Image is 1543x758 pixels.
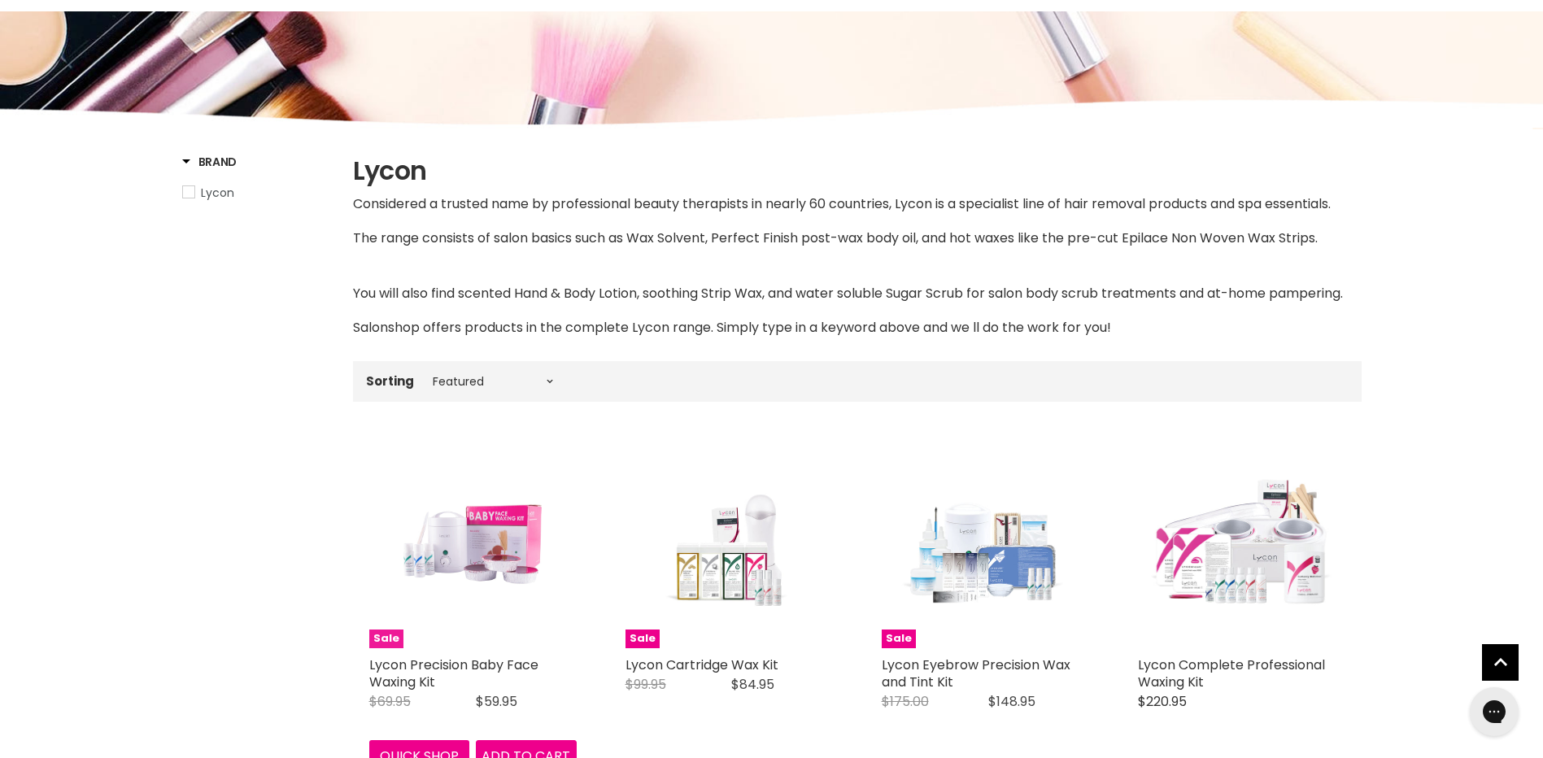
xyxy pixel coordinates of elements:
[625,441,833,648] a: Lycon Cartridge Wax Kit Lycon Cartridge Wax Kit Sale
[353,154,1362,188] h1: Lycon
[882,441,1089,648] img: Lycon Eyebrow Precision Wax and Tint Kit
[625,656,778,674] a: Lycon Cartridge Wax Kit
[476,692,517,711] span: $59.95
[1138,656,1325,691] a: Lycon Complete Professional Waxing Kit
[625,441,833,648] img: Lycon Cartridge Wax Kit
[353,283,1362,304] p: You will also find scented Hand & Body Lotion, soothing Strip Wax, and water soluble Sugar Scrub ...
[366,374,414,388] label: Sorting
[1138,441,1345,648] img: Lycon Complete Professional Waxing Kit
[731,675,774,694] span: $84.95
[882,692,929,711] span: $175.00
[353,194,1362,338] div: The range consists of salon basics such as Wax Solvent, Perfect Finish post-wax body oil, and hot...
[1138,441,1345,648] a: Lycon Complete Professional Waxing Kit Lycon Complete Professional Waxing Kit
[882,441,1089,648] a: Lycon Eyebrow Precision Wax and Tint Kit Lycon Eyebrow Precision Wax and Tint Kit Sale
[182,154,238,170] h3: Brand
[369,441,577,648] a: Lycon Precion Baby Face Waxing Kit Sale
[403,441,542,648] img: Lycon Precion Baby Face Waxing Kit
[182,184,333,202] a: Lycon
[882,656,1070,691] a: Lycon Eyebrow Precision Wax and Tint Kit
[353,194,1362,215] p: Considered a trusted name by professional beauty therapists in nearly 60 countries, Lycon is a sp...
[201,185,234,201] span: Lycon
[369,656,538,691] a: Lycon Precision Baby Face Waxing Kit
[625,675,666,694] span: $99.95
[369,692,411,711] span: $69.95
[988,692,1035,711] span: $148.95
[369,629,403,648] span: Sale
[1462,682,1527,742] iframe: Gorgias live chat messenger
[625,629,660,648] span: Sale
[882,629,916,648] span: Sale
[1138,692,1187,711] span: $220.95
